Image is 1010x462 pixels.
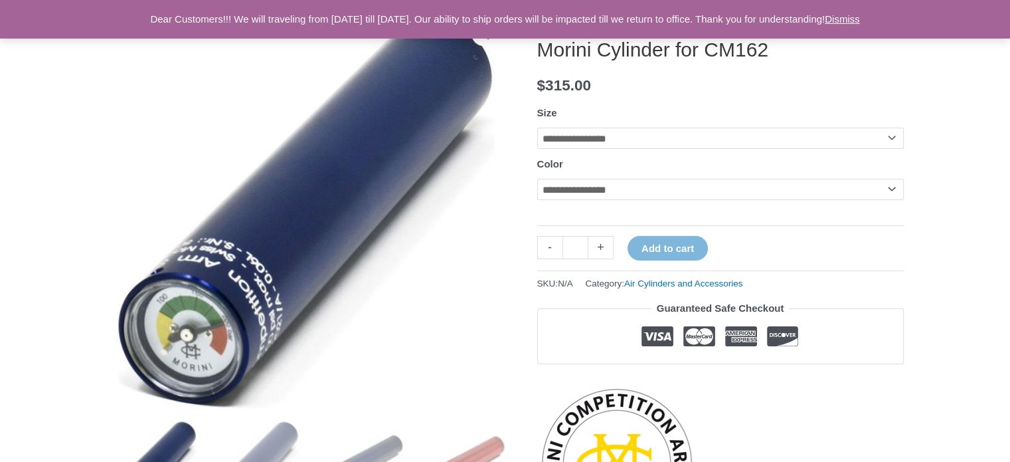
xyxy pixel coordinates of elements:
label: Color [537,158,563,170]
a: - [537,236,562,259]
span: N/A [558,279,573,289]
img: Cylinder for CM162 [107,12,505,411]
span: SKU: [537,275,573,292]
button: Add to cart [628,236,708,261]
a: Air Cylinders and Accessories [624,279,743,289]
bdi: 315.00 [537,77,591,94]
h1: Morini Cylinder for CM162 [537,38,904,62]
a: + [588,236,614,259]
legend: Guaranteed Safe Checkout [651,299,790,318]
label: Size [537,107,557,118]
a: Dismiss [825,13,860,25]
span: Category: [585,275,742,292]
input: Product quantity [562,236,588,259]
span: $ [537,77,546,94]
